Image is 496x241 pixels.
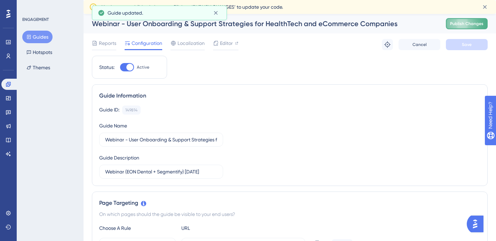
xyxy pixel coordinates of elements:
[99,92,480,100] div: Guide Information
[446,39,488,50] button: Save
[16,2,44,10] span: Need Help?
[99,106,119,115] div: Guide ID:
[125,107,137,113] div: 149814
[399,39,440,50] button: Cancel
[108,9,143,17] span: Guide updated.
[137,64,149,70] span: Active
[99,39,116,47] span: Reports
[102,3,283,11] span: You have unpublished changes. Click on ‘PUBLISH CHANGES’ to update your code.
[412,42,427,47] span: Cancel
[99,224,176,232] div: Choose A Rule
[22,31,53,43] button: Guides
[105,168,217,176] input: Type your Guide’s Description here
[450,21,483,26] span: Publish Changes
[467,213,488,234] iframe: UserGuiding AI Assistant Launcher
[181,224,258,232] div: URL
[22,61,54,74] button: Themes
[99,154,139,162] div: Guide Description
[99,122,127,130] div: Guide Name
[22,17,49,22] div: ENGAGEMENT
[462,42,472,47] span: Save
[220,39,233,47] span: Editor
[99,63,115,71] div: Status:
[99,210,480,218] div: On which pages should the guide be visible to your end users?
[446,18,488,29] button: Publish Changes
[22,46,56,59] button: Hotspots
[92,19,428,29] div: Webinar - User Onboarding & Support Strategies for HealthTech and eCommerce Companies
[178,39,205,47] span: Localization
[105,136,217,143] input: Type your Guide’s Name here
[99,199,480,207] div: Page Targeting
[132,39,162,47] span: Configuration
